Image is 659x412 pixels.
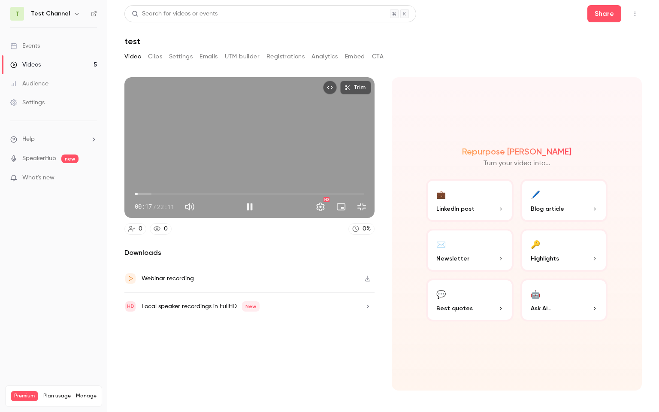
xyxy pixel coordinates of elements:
[31,9,70,18] h6: Test Channel
[436,254,469,263] span: Newsletter
[436,287,446,300] div: 💬
[520,279,608,321] button: 🤖Ask Ai...
[10,42,40,50] div: Events
[150,223,172,235] a: 0
[520,229,608,272] button: 🔑Highlights
[169,50,193,64] button: Settings
[436,304,473,313] span: Best quotes
[520,179,608,222] button: 🖊️Blog article
[124,36,642,46] h1: test
[333,198,350,215] button: Turn on miniplayer
[164,224,168,233] div: 0
[241,198,258,215] button: Pause
[11,391,38,401] span: Premium
[142,301,260,312] div: Local speaker recordings in FullHD
[135,202,174,211] div: 00:17
[142,273,194,284] div: Webinar recording
[200,50,218,64] button: Emails
[22,173,54,182] span: What's new
[363,224,371,233] div: 0 %
[436,237,446,251] div: ✉️
[181,198,198,215] button: Mute
[345,50,365,64] button: Embed
[242,301,260,312] span: New
[225,50,260,64] button: UTM builder
[462,146,571,157] h2: Repurpose [PERSON_NAME]
[426,279,514,321] button: 💬Best quotes
[22,154,56,163] a: SpeakerHub
[353,198,370,215] button: Exit full screen
[531,254,559,263] span: Highlights
[628,7,642,21] button: Top Bar Actions
[484,158,550,169] p: Turn your video into...
[311,50,338,64] button: Analytics
[531,304,551,313] span: Ask Ai...
[124,223,146,235] a: 0
[436,204,475,213] span: LinkedIn post
[148,50,162,64] button: Clips
[87,174,97,182] iframe: Noticeable Trigger
[266,50,305,64] button: Registrations
[531,287,540,300] div: 🤖
[22,135,35,144] span: Help
[531,188,540,201] div: 🖊️
[139,224,142,233] div: 0
[135,202,152,211] span: 00:17
[323,197,329,202] div: HD
[372,50,384,64] button: CTA
[132,9,218,18] div: Search for videos or events
[323,81,337,94] button: Embed video
[436,188,446,201] div: 💼
[312,198,329,215] button: Settings
[340,81,371,94] button: Trim
[153,202,156,211] span: /
[124,248,375,258] h2: Downloads
[10,135,97,144] li: help-dropdown-opener
[10,61,41,69] div: Videos
[43,393,71,400] span: Plan usage
[531,237,540,251] div: 🔑
[61,154,79,163] span: new
[76,393,97,400] a: Manage
[587,5,621,22] button: Share
[10,98,45,107] div: Settings
[531,204,564,213] span: Blog article
[157,202,174,211] span: 22:11
[426,229,514,272] button: ✉️Newsletter
[426,179,514,222] button: 💼LinkedIn post
[10,79,48,88] div: Audience
[15,9,19,18] span: T
[348,223,375,235] a: 0%
[124,50,141,64] button: Video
